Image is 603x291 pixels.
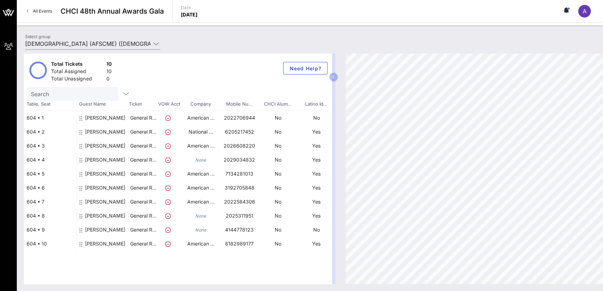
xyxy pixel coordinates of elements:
div: Laura MacDonald [85,111,125,130]
p: General R… [129,209,157,223]
div: Andrea Rodriguez [85,167,125,186]
p: No [259,181,297,195]
i: None [195,213,206,219]
p: General R… [129,223,157,237]
p: American … [182,237,220,251]
div: 604 • 2 [24,125,76,139]
p: No [259,237,297,251]
p: American … [182,139,220,153]
span: All Events [33,8,52,14]
p: General R… [129,181,157,195]
p: 6205217452 [220,125,259,139]
p: General R… [129,125,157,139]
span: A [583,8,587,15]
div: Emiliano Martinez [85,181,125,200]
span: Table, Seat [24,101,76,108]
span: Company [181,101,220,108]
div: 604 • 10 [24,237,76,251]
div: 604 • 1 [24,111,76,125]
p: American … [182,195,220,209]
p: No [259,167,297,181]
p: No [259,195,297,209]
div: 604 • 5 [24,167,76,181]
p: Yes [297,125,336,139]
p: American … [182,111,220,125]
span: Guest Name [76,101,129,108]
div: Freddy Rodriguez [85,153,125,172]
p: No [297,111,336,125]
p: 2025311951 [220,209,259,223]
div: 10 [106,61,112,69]
div: Total Assigned [51,68,104,77]
div: 604 • 9 [24,223,76,237]
div: A [578,5,591,17]
p: Yes [297,181,336,195]
span: CHCI Alum… [258,101,297,108]
p: No [259,125,297,139]
p: General R… [129,195,157,209]
p: 4144778123 [220,223,259,237]
p: General R… [129,237,157,251]
p: Yes [297,237,336,251]
div: 604 • 7 [24,195,76,209]
i: None [195,157,206,163]
p: No [259,139,297,153]
p: General R… [129,139,157,153]
p: 8182989177 [220,237,259,251]
div: 604 • 8 [24,209,76,223]
div: 604 • 6 [24,181,76,195]
div: 604 • 4 [24,153,76,167]
i: None [195,227,206,233]
p: 2022706944 [220,111,259,125]
div: Adam Breihan [85,223,125,242]
p: Yes [297,209,336,223]
p: No [259,223,297,237]
div: Julia Santos [85,125,125,144]
div: Evelyn Haro [85,237,125,256]
a: All Events [22,6,56,17]
div: Adriana Bonilla [85,209,125,228]
div: Pablo Ros [85,195,125,214]
p: Yes [297,139,336,153]
p: Yes [297,195,336,209]
p: 3192705848 [220,181,259,195]
p: 2029034832 [220,153,259,167]
button: Need Help? [283,62,328,74]
p: No [297,223,336,237]
div: Total Tickets [51,61,104,69]
span: Latino Id… [297,101,335,108]
p: 2022584306 [220,195,259,209]
div: 0 [106,75,112,84]
span: Need Help? [289,65,322,71]
div: Desiree Hoffman [85,139,125,158]
div: 10 [106,68,112,77]
div: Total Unassigned [51,75,104,84]
p: No [259,111,297,125]
p: National … [182,125,220,139]
label: Select group [25,34,50,39]
div: 604 • 3 [24,139,76,153]
p: 2026608220 [220,139,259,153]
p: General R… [129,167,157,181]
p: No [259,209,297,223]
p: Yes [297,153,336,167]
p: General R… [129,111,157,125]
span: CHCI 48th Annual Awards Gala [61,6,164,16]
p: No [259,153,297,167]
p: [DATE] [181,11,198,18]
p: 7134281013 [220,167,259,181]
p: Yes [297,167,336,181]
p: Date [181,4,198,11]
span: Mobile Nu… [220,101,258,108]
span: Ticket [129,101,157,108]
p: American … [182,181,220,195]
p: American … [182,167,220,181]
span: VOW Acct [157,101,181,108]
p: General R… [129,153,157,167]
